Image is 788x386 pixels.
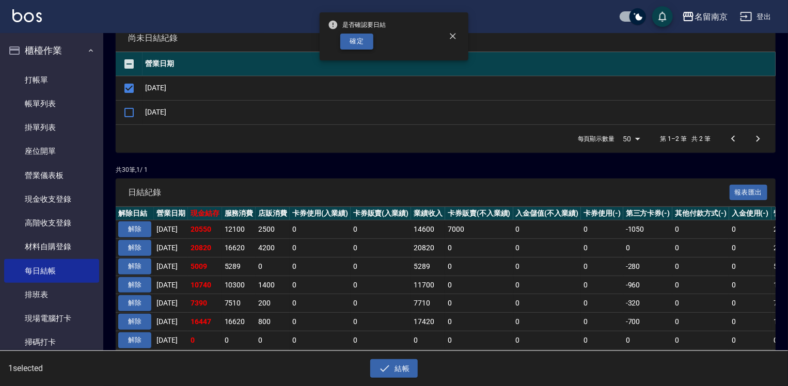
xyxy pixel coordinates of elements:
[445,220,513,239] td: 7000
[154,257,188,276] td: [DATE]
[116,207,154,220] th: 解除日結
[154,276,188,294] td: [DATE]
[736,7,776,26] button: 登出
[730,185,768,201] button: 報表匯出
[351,276,412,294] td: 0
[188,276,222,294] td: 10740
[581,294,623,313] td: 0
[143,100,776,124] td: [DATE]
[619,125,644,153] div: 50
[623,331,673,349] td: 0
[411,239,445,258] td: 20820
[729,276,771,294] td: 0
[672,239,729,258] td: 0
[118,314,151,330] button: 解除
[128,33,763,43] span: 尚未日結紀錄
[729,331,771,349] td: 0
[623,257,673,276] td: -280
[730,187,768,197] a: 報表匯出
[445,331,513,349] td: 0
[290,331,351,349] td: 0
[290,276,351,294] td: 0
[581,257,623,276] td: 0
[256,207,290,220] th: 店販消費
[411,276,445,294] td: 11700
[442,25,464,47] button: close
[411,220,445,239] td: 14600
[154,239,188,258] td: [DATE]
[695,10,728,23] div: 名留南京
[118,240,151,256] button: 解除
[340,34,373,50] button: 確定
[445,349,513,368] td: 0
[116,165,776,174] p: 共 30 筆, 1 / 1
[513,239,581,258] td: 0
[154,331,188,349] td: [DATE]
[256,239,290,258] td: 4200
[143,76,776,100] td: [DATE]
[578,134,615,143] p: 每頁顯示數量
[672,331,729,349] td: 0
[581,207,623,220] th: 卡券使用(-)
[4,307,99,330] a: 現場電腦打卡
[411,257,445,276] td: 5289
[672,257,729,276] td: 0
[154,294,188,313] td: [DATE]
[411,294,445,313] td: 7710
[729,294,771,313] td: 0
[513,257,581,276] td: 0
[222,349,256,368] td: 31489
[351,207,412,220] th: 卡券販賣(入業績)
[513,294,581,313] td: 0
[290,257,351,276] td: 0
[222,239,256,258] td: 16620
[623,276,673,294] td: -960
[445,276,513,294] td: 0
[154,313,188,331] td: [DATE]
[678,6,732,27] button: 名留南京
[581,349,623,368] td: 0
[4,37,99,64] button: 櫃檯作業
[351,294,412,313] td: 0
[256,349,290,368] td: 900
[4,116,99,139] a: 掛單列表
[118,332,151,348] button: 解除
[8,362,195,375] h6: 1 selected
[351,313,412,331] td: 0
[623,207,673,220] th: 第三方卡券(-)
[118,221,151,237] button: 解除
[4,187,99,211] a: 現金收支登錄
[370,359,418,378] button: 結帳
[188,294,222,313] td: 7390
[581,276,623,294] td: 0
[256,313,290,331] td: 800
[513,349,581,368] td: 0
[222,313,256,331] td: 16620
[672,220,729,239] td: 0
[188,331,222,349] td: 0
[290,349,351,368] td: 0
[4,259,99,283] a: 每日結帳
[128,187,730,198] span: 日結紀錄
[118,277,151,293] button: 解除
[672,294,729,313] td: 0
[672,313,729,331] td: 0
[118,259,151,275] button: 解除
[256,331,290,349] td: 0
[351,349,412,368] td: 0
[672,276,729,294] td: 0
[4,92,99,116] a: 帳單列表
[672,207,729,220] th: 其他付款方式(-)
[222,331,256,349] td: 0
[652,6,673,27] button: save
[513,331,581,349] td: 0
[445,294,513,313] td: 0
[188,207,222,220] th: 現金結存
[411,331,445,349] td: 0
[623,220,673,239] td: -1050
[256,257,290,276] td: 0
[623,294,673,313] td: -320
[411,313,445,331] td: 17420
[222,257,256,276] td: 5289
[513,220,581,239] td: 0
